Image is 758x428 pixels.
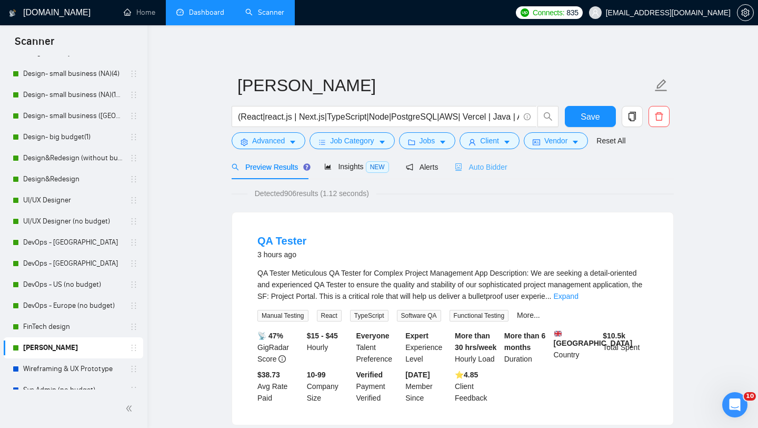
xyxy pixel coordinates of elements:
b: More than 30 hrs/week [455,332,496,352]
b: Verified [356,371,383,379]
button: folderJobscaret-down [399,132,456,149]
div: 3 hours ago [257,248,306,261]
span: idcard [533,138,540,146]
div: Member Since [403,369,453,404]
span: Job Category [330,135,374,147]
button: setting [737,4,754,21]
span: Scanner [6,34,63,56]
div: Company Size [305,369,354,404]
span: Client [480,135,499,147]
a: Design- small business (NA)(15$) [23,84,123,105]
span: edit [654,79,668,92]
img: 🇬🇧 [554,330,562,337]
a: Wireframing & UX Prototype [23,358,123,380]
div: Total Spent [601,330,650,365]
span: area-chart [324,163,332,170]
span: Connects: [533,7,564,18]
span: info-circle [524,113,531,120]
b: 10-99 [307,371,326,379]
span: Vendor [544,135,567,147]
span: caret-down [439,138,446,146]
b: [DATE] [405,371,430,379]
b: $15 - $45 [307,332,338,340]
button: copy [622,106,643,127]
div: Country [552,330,601,365]
a: Design&Redesign (without budget) [23,148,123,169]
span: Alerts [406,163,438,171]
a: UI/UX Designer (no budget) [23,211,123,232]
a: Expand [553,292,578,300]
span: caret-down [289,138,296,146]
b: More than 6 months [504,332,546,352]
button: delete [649,106,670,127]
div: Hourly [305,330,354,365]
button: search [537,106,558,127]
button: idcardVendorcaret-down [524,132,588,149]
span: NEW [366,161,389,173]
span: holder [129,238,138,247]
div: QA Tester Meticulous QA Tester for Complex Project Management App Description: We are seeking a d... [257,267,648,302]
b: Everyone [356,332,390,340]
a: More... [517,311,540,319]
span: Save [581,110,600,123]
span: holder [129,323,138,331]
span: folder [408,138,415,146]
span: Software QA [397,310,441,322]
a: Design- big budget(1) [23,127,123,148]
span: holder [129,344,138,352]
span: bars [318,138,326,146]
span: holder [129,196,138,205]
span: caret-down [572,138,579,146]
div: Experience Level [403,330,453,365]
button: barsJob Categorycaret-down [310,132,394,149]
a: setting [737,8,754,17]
span: holder [129,301,138,310]
span: search [538,112,558,121]
span: user [592,9,599,16]
span: Insights [324,162,388,171]
div: Talent Preference [354,330,404,365]
span: holder [129,154,138,162]
span: setting [241,138,248,146]
a: Design- small business (NA)(4) [23,63,123,84]
span: Manual Testing [257,310,308,322]
span: Functional Testing [450,310,509,322]
iframe: Intercom live chat [722,392,747,417]
a: QA Tester [257,235,306,247]
img: logo [9,5,16,22]
a: DevOps - [GEOGRAPHIC_DATA] [23,253,123,274]
span: React [317,310,342,322]
a: DevOps - Europe (no budget) [23,295,123,316]
span: caret-down [503,138,511,146]
span: copy [622,112,642,121]
span: Auto Bidder [455,163,507,171]
a: DevOps - US (no budget) [23,274,123,295]
button: userClientcaret-down [460,132,520,149]
span: holder [129,217,138,226]
div: Hourly Load [453,330,502,365]
span: setting [737,8,753,17]
span: notification [406,163,413,171]
a: Sys Admin (no budget) [23,380,123,401]
button: settingAdvancedcaret-down [232,132,305,149]
span: Advanced [252,135,285,147]
span: caret-down [378,138,386,146]
span: Detected 906 results (1.12 seconds) [247,188,376,199]
span: holder [129,112,138,120]
span: search [232,163,239,171]
img: upwork-logo.png [521,8,529,17]
span: 10 [744,392,756,401]
span: holder [129,259,138,268]
b: $ 10.5k [603,332,625,340]
b: 📡 47% [257,332,283,340]
span: holder [129,133,138,141]
span: delete [649,112,669,121]
b: ⭐️ 4.85 [455,371,478,379]
span: holder [129,386,138,394]
div: Tooltip anchor [302,162,312,172]
span: holder [129,70,138,78]
div: Payment Verified [354,369,404,404]
div: Duration [502,330,552,365]
b: [GEOGRAPHIC_DATA] [554,330,633,347]
input: Scanner name... [237,72,652,99]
